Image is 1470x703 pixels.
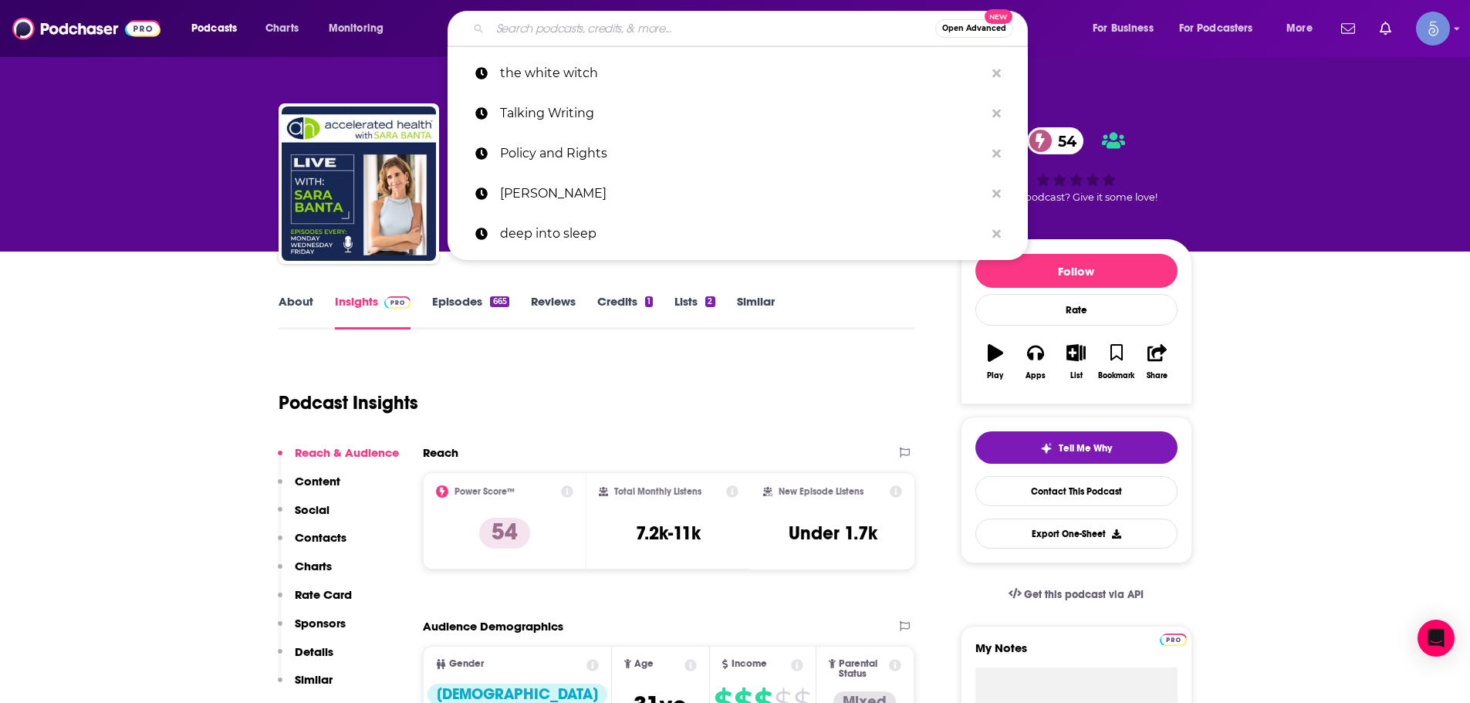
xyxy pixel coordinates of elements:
[779,486,863,497] h2: New Episode Listens
[282,106,436,261] img: Accelerated Health with Sara Banta
[975,519,1178,549] button: Export One-Sheet
[191,18,237,39] span: Podcasts
[462,11,1043,46] div: Search podcasts, credits, & more...
[996,576,1157,613] a: Get this podcast via API
[423,619,563,634] h2: Audience Demographics
[975,431,1178,464] button: tell me why sparkleTell Me Why
[1418,620,1455,657] div: Open Intercom Messenger
[1160,634,1187,646] img: Podchaser Pro
[1179,18,1253,39] span: For Podcasters
[278,530,346,559] button: Contacts
[295,587,352,602] p: Rate Card
[278,587,352,616] button: Rate Card
[449,659,484,669] span: Gender
[1015,334,1056,390] button: Apps
[295,616,346,630] p: Sponsors
[279,391,418,414] h1: Podcast Insights
[1416,12,1450,46] img: User Profile
[448,174,1028,214] a: [PERSON_NAME]
[674,294,715,330] a: Lists2
[1276,16,1332,41] button: open menu
[975,294,1178,326] div: Rate
[645,296,653,307] div: 1
[384,296,411,309] img: Podchaser Pro
[295,672,333,687] p: Similar
[448,53,1028,93] a: the white witch
[1160,631,1187,646] a: Pro website
[1056,334,1096,390] button: List
[942,25,1006,32] span: Open Advanced
[1286,18,1313,39] span: More
[279,294,313,330] a: About
[1024,588,1144,601] span: Get this podcast via API
[975,640,1178,668] label: My Notes
[732,659,767,669] span: Income
[295,559,332,573] p: Charts
[500,174,985,214] p: lisa campion
[987,371,1003,380] div: Play
[490,16,935,41] input: Search podcasts, credits, & more...
[278,559,332,587] button: Charts
[636,522,701,545] h3: 7.2k-11k
[278,616,346,644] button: Sponsors
[255,16,308,41] a: Charts
[1082,16,1173,41] button: open menu
[278,644,333,673] button: Details
[634,659,654,669] span: Age
[935,19,1013,38] button: Open AdvancedNew
[455,486,515,497] h2: Power Score™
[448,134,1028,174] a: Policy and Rights
[1093,18,1154,39] span: For Business
[975,476,1178,506] a: Contact This Podcast
[295,530,346,545] p: Contacts
[985,9,1012,24] span: New
[278,672,333,701] button: Similar
[329,18,384,39] span: Monitoring
[500,53,985,93] p: the white witch
[432,294,509,330] a: Episodes665
[500,214,985,254] p: deep into sleep
[448,214,1028,254] a: deep into sleep
[1059,442,1112,455] span: Tell Me Why
[597,294,653,330] a: Credits1
[1147,371,1168,380] div: Share
[531,294,576,330] a: Reviews
[490,296,509,307] div: 665
[1098,371,1134,380] div: Bookmark
[318,16,404,41] button: open menu
[181,16,257,41] button: open menu
[1043,127,1084,154] span: 54
[295,644,333,659] p: Details
[448,93,1028,134] a: Talking Writing
[737,294,775,330] a: Similar
[12,14,161,43] img: Podchaser - Follow, Share and Rate Podcasts
[1416,12,1450,46] span: Logged in as Spiral5-G1
[614,486,701,497] h2: Total Monthly Listens
[295,445,399,460] p: Reach & Audience
[295,502,329,517] p: Social
[1027,127,1084,154] a: 54
[1026,371,1046,380] div: Apps
[1137,334,1177,390] button: Share
[1040,442,1053,455] img: tell me why sparkle
[839,659,887,679] span: Parental Status
[789,522,877,545] h3: Under 1.7k
[500,134,985,174] p: Policy and Rights
[335,294,411,330] a: InsightsPodchaser Pro
[975,334,1015,390] button: Play
[961,117,1192,213] div: 54Good podcast? Give it some love!
[1070,371,1083,380] div: List
[423,445,458,460] h2: Reach
[995,191,1157,203] span: Good podcast? Give it some love!
[500,93,985,134] p: Talking Writing
[1335,15,1361,42] a: Show notifications dropdown
[1374,15,1397,42] a: Show notifications dropdown
[278,474,340,502] button: Content
[295,474,340,488] p: Content
[1097,334,1137,390] button: Bookmark
[278,445,399,474] button: Reach & Audience
[975,254,1178,288] button: Follow
[479,518,530,549] p: 54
